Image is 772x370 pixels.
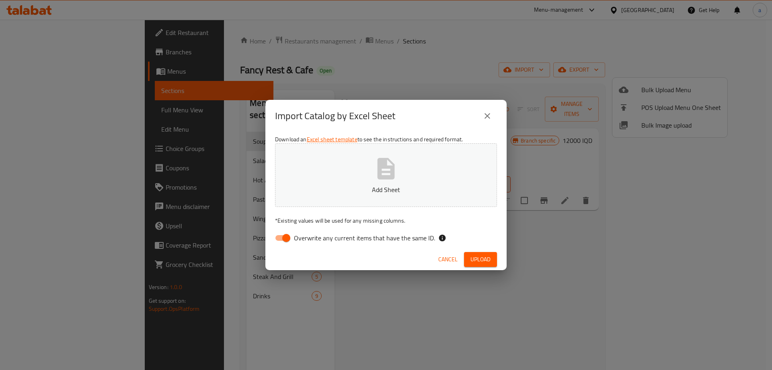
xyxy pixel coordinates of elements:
[275,110,395,122] h2: Import Catalog by Excel Sheet
[294,233,435,243] span: Overwrite any current items that have the same ID.
[464,252,497,267] button: Upload
[307,134,357,145] a: Excel sheet template
[438,254,458,265] span: Cancel
[478,106,497,126] button: close
[470,254,491,265] span: Upload
[275,143,497,207] button: Add Sheet
[438,234,446,242] svg: If the overwrite option isn't selected, then the items that match an existing ID will be ignored ...
[435,252,461,267] button: Cancel
[265,132,507,249] div: Download an to see the instructions and required format.
[275,217,497,225] p: Existing values will be used for any missing columns.
[287,185,485,194] p: Add Sheet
